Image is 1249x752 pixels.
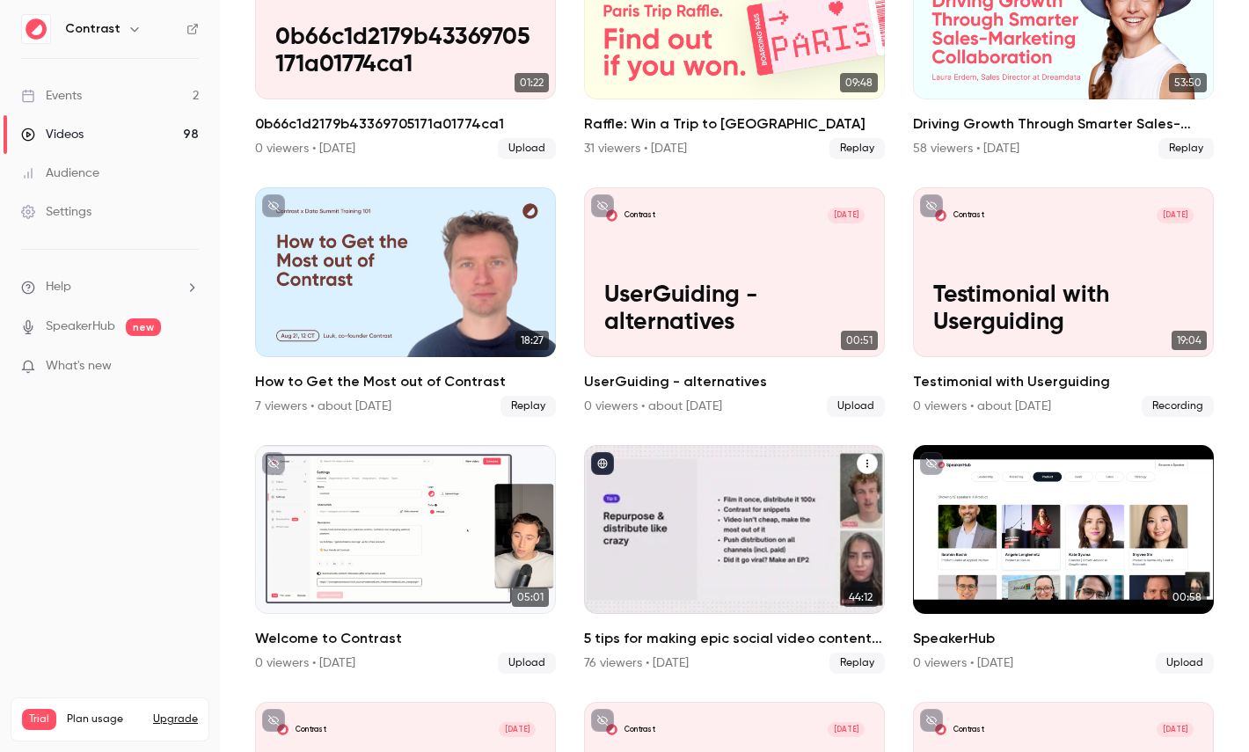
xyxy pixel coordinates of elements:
li: Welcome to Contrast [255,445,556,674]
button: Upgrade [153,712,198,726]
button: unpublished [920,452,943,475]
a: 18:27How to Get the Most out of Contrast7 viewers • about [DATE]Replay [255,187,556,416]
span: 00:51 [841,331,878,350]
li: SpeakerHub [913,445,1214,674]
span: 53:50 [1169,73,1207,92]
div: 0 viewers • [DATE] [255,654,355,672]
span: Replay [500,396,556,417]
div: Settings [21,203,91,221]
div: Videos [21,126,84,143]
h2: How to Get the Most out of Contrast [255,371,556,392]
div: 0 viewers • [DATE] [913,654,1013,672]
a: 05:01Welcome to Contrast0 viewers • [DATE]Upload [255,445,556,674]
div: 76 viewers • [DATE] [584,654,689,672]
span: 19:04 [1172,331,1207,350]
button: unpublished [591,194,614,217]
button: unpublished [591,709,614,732]
h2: 0b66c1d2179b43369705171a01774ca1 [255,113,556,135]
span: 01:22 [515,73,549,92]
a: 44:125 tips for making epic social video content in B2B marketing76 viewers • [DATE]Replay [584,445,885,674]
p: Contrast [953,725,984,735]
li: help-dropdown-opener [21,278,199,296]
span: Upload [498,138,556,159]
h2: Testimonial with Userguiding [913,371,1214,392]
li: 5 tips for making epic social video content in B2B marketing [584,445,885,674]
div: 0 viewers • [DATE] [255,140,355,157]
a: UserGuiding - alternativesContrast[DATE]UserGuiding - alternatives00:51UserGuiding - alternatives... [584,187,885,416]
p: 0b66c1d2179b43369705171a01774ca1 [275,25,536,79]
button: unpublished [920,194,943,217]
span: Upload [1156,653,1214,674]
span: Upload [827,396,885,417]
button: unpublished [262,709,285,732]
span: [DATE] [828,722,865,737]
h2: Driving Growth Through Smarter Sales-Marketing Collaboration [913,113,1214,135]
span: 44:12 [844,588,878,607]
p: Testimonial with Userguiding [933,282,1194,337]
h2: SpeakerHub [913,628,1214,649]
span: [DATE] [1157,208,1194,223]
li: How to Get the Most out of Contrast [255,187,556,416]
button: unpublished [920,709,943,732]
div: 58 viewers • [DATE] [913,140,1019,157]
a: SpeakerHub [46,318,115,336]
span: [DATE] [1157,722,1194,737]
p: Contrast [296,725,326,735]
div: 31 viewers • [DATE] [584,140,687,157]
p: Contrast [624,210,655,221]
h2: 5 tips for making epic social video content in B2B marketing [584,628,885,649]
div: Audience [21,164,99,182]
a: Testimonial with UserguidingContrast[DATE]Testimonial with Userguiding19:04Testimonial with Userg... [913,187,1214,416]
div: 7 viewers • about [DATE] [255,398,391,415]
button: published [591,452,614,475]
span: Plan usage [67,712,142,726]
button: unpublished [262,452,285,475]
h6: Contrast [65,20,121,38]
p: UserGuiding - alternatives [604,282,865,337]
a: 00:58SpeakerHub0 viewers • [DATE]Upload [913,445,1214,674]
span: Upload [498,653,556,674]
span: [DATE] [499,722,536,737]
span: 09:48 [840,73,878,92]
div: 0 viewers • about [DATE] [584,398,722,415]
div: Events [21,87,82,105]
li: UserGuiding - alternatives [584,187,885,416]
h2: UserGuiding - alternatives [584,371,885,392]
span: Recording [1142,396,1214,417]
div: 0 viewers • about [DATE] [913,398,1051,415]
span: 05:01 [512,588,549,607]
span: 18:27 [515,331,549,350]
span: Replay [829,138,885,159]
span: Trial [22,709,56,730]
span: Replay [1158,138,1214,159]
span: new [126,318,161,336]
span: Help [46,278,71,296]
h2: Welcome to Contrast [255,628,556,649]
li: Testimonial with Userguiding [913,187,1214,416]
p: Contrast [624,725,655,735]
button: unpublished [262,194,285,217]
img: Contrast [22,15,50,43]
span: [DATE] [828,208,865,223]
p: Contrast [953,210,984,221]
span: What's new [46,357,112,376]
span: 00:58 [1167,588,1207,607]
h2: Raffle: Win a Trip to [GEOGRAPHIC_DATA] [584,113,885,135]
span: Replay [829,653,885,674]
